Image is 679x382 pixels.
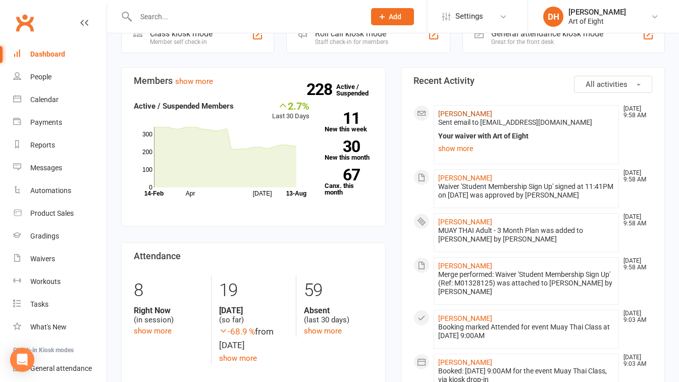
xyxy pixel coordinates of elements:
[389,13,401,21] span: Add
[438,226,615,244] div: MUAY THAI Adult - 3 Month Plan was added to [PERSON_NAME] by [PERSON_NAME]
[618,214,652,227] time: [DATE] 9:58 AM
[315,38,388,45] div: Staff check-in for members
[30,50,65,58] div: Dashboard
[150,38,213,45] div: Member self check-in
[438,132,615,140] div: Your waiver with Art of Eight
[304,306,373,315] strong: Absent
[30,255,55,263] div: Waivers
[13,357,107,380] a: General attendance kiosk mode
[304,275,373,306] div: 59
[491,29,603,38] div: General attendance kiosk mode
[133,10,358,24] input: Search...
[574,76,652,93] button: All activities
[618,106,652,119] time: [DATE] 9:58 AM
[491,38,603,45] div: Great for the front desk
[30,209,74,217] div: Product Sales
[438,118,592,126] span: Sent email to [EMAIL_ADDRESS][DOMAIN_NAME]
[568,8,626,17] div: [PERSON_NAME]
[438,174,492,182] a: [PERSON_NAME]
[13,43,107,66] a: Dashboard
[134,326,172,336] a: show more
[568,17,626,26] div: Art of Eight
[134,306,203,315] strong: Right Now
[13,202,107,225] a: Product Sales
[315,29,388,38] div: Roll call kiosk mode
[618,170,652,183] time: [DATE] 9:58 AM
[13,316,107,339] a: What's New
[30,232,59,240] div: Gradings
[306,82,336,97] strong: 228
[30,364,92,372] div: General attendance
[438,218,492,226] a: [PERSON_NAME]
[325,139,360,154] strong: 30
[438,358,492,366] a: [PERSON_NAME]
[618,310,652,323] time: [DATE] 9:03 AM
[219,326,255,337] span: -68.9 %
[30,277,61,285] div: Workouts
[325,140,373,161] a: 30New this month
[272,100,309,111] div: 2.7%
[438,262,492,270] a: [PERSON_NAME]
[586,80,628,89] span: All activities
[13,66,107,88] a: People
[13,111,107,134] a: Payments
[438,110,492,118] a: [PERSON_NAME]
[543,7,563,27] div: DH
[371,8,414,25] button: Add
[438,141,615,156] a: show more
[30,96,59,104] div: Calendar
[219,354,257,363] a: show more
[134,251,373,261] h3: Attendance
[325,169,373,196] a: 67Canx. this month
[30,141,55,149] div: Reports
[304,306,373,325] div: (last 30 days)
[13,88,107,111] a: Calendar
[134,275,203,306] div: 8
[455,5,483,28] span: Settings
[438,270,615,296] div: Merge performed: Waiver 'Student Membership Sign Up' (Ref: M01328125) was attached to [PERSON_NAM...
[13,248,107,270] a: Waivers
[30,164,62,172] div: Messages
[12,10,37,35] a: Clubworx
[30,300,48,308] div: Tasks
[438,182,615,200] div: Waiver 'Student Membership Sign Up' signed at 11:41PM on [DATE] was approved by [PERSON_NAME]
[413,76,653,86] h3: Recent Activity
[10,348,34,372] div: Open Intercom Messenger
[325,111,360,126] strong: 11
[13,179,107,202] a: Automations
[325,167,360,182] strong: 67
[30,118,62,126] div: Payments
[618,258,652,271] time: [DATE] 9:58 AM
[272,100,309,122] div: Last 30 Days
[13,157,107,179] a: Messages
[336,76,381,104] a: 228Active / Suspended
[13,225,107,248] a: Gradings
[304,326,342,336] a: show more
[134,102,234,111] strong: Active / Suspended Members
[438,314,492,322] a: [PERSON_NAME]
[219,306,288,325] div: (so far)
[325,112,373,132] a: 11New this week
[219,325,288,352] div: from [DATE]
[219,275,288,306] div: 19
[30,73,51,81] div: People
[175,77,213,86] a: show more
[13,270,107,293] a: Workouts
[618,354,652,367] time: [DATE] 9:03 AM
[13,293,107,316] a: Tasks
[134,306,203,325] div: (in session)
[30,186,71,195] div: Automations
[438,323,615,340] div: Booking marked Attended for event Muay Thai Class at [DATE] 9:00AM
[134,76,373,86] h3: Members
[219,306,288,315] strong: [DATE]
[150,29,213,38] div: Class kiosk mode
[13,134,107,157] a: Reports
[30,323,67,331] div: What's New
